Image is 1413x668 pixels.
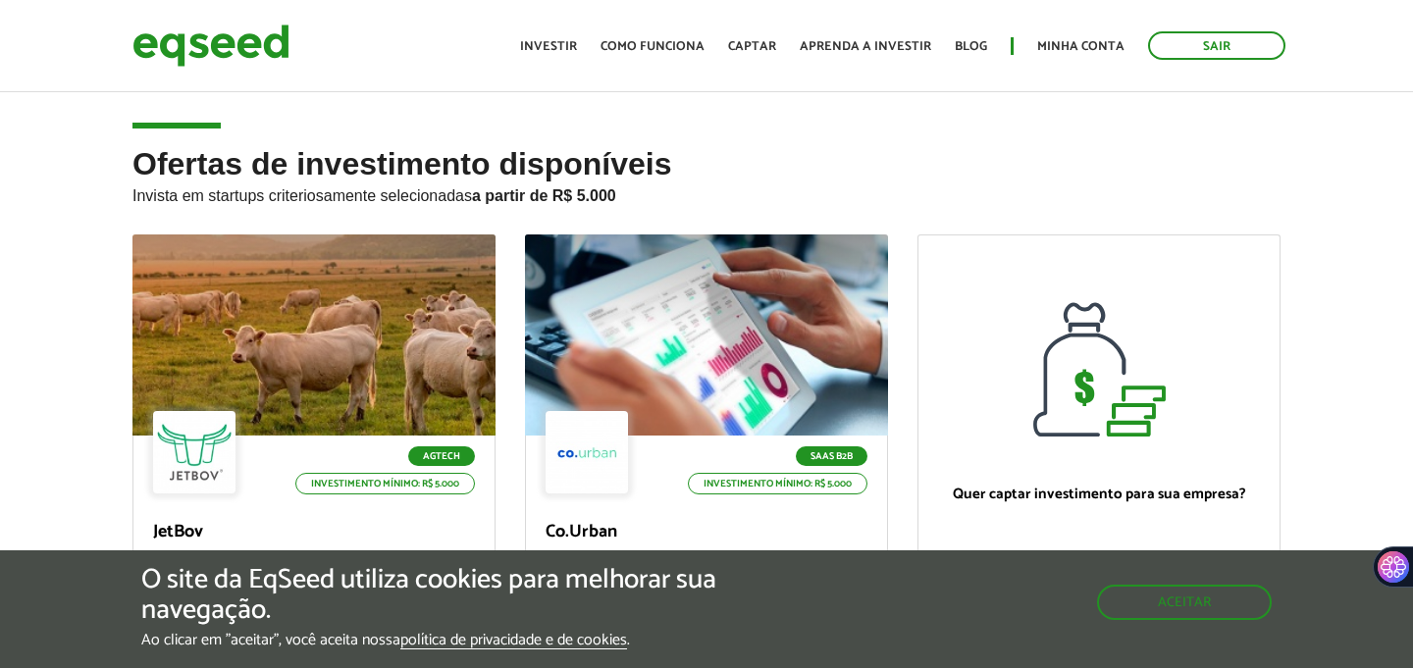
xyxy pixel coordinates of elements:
[955,40,987,53] a: Blog
[408,446,475,466] p: Agtech
[796,446,867,466] p: SaaS B2B
[153,522,475,543] p: JetBov
[688,473,867,494] p: Investimento mínimo: R$ 5.000
[1037,40,1125,53] a: Minha conta
[132,20,289,72] img: EqSeed
[472,187,616,204] strong: a partir de R$ 5.000
[938,486,1260,503] p: Quer captar investimento para sua empresa?
[295,473,475,494] p: Investimento mínimo: R$ 5.000
[141,631,819,649] p: Ao clicar em "aceitar", você aceita nossa .
[141,565,819,626] h5: O site da EqSeed utiliza cookies para melhorar sua navegação.
[546,522,867,543] p: Co.Urban
[132,147,1281,234] h2: Ofertas de investimento disponíveis
[132,181,1281,205] p: Invista em startups criteriosamente selecionadas
[1148,31,1285,60] a: Sair
[728,40,776,53] a: Captar
[1097,585,1272,620] button: Aceitar
[400,633,627,649] a: política de privacidade e de cookies
[800,40,931,53] a: Aprenda a investir
[520,40,577,53] a: Investir
[601,40,705,53] a: Como funciona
